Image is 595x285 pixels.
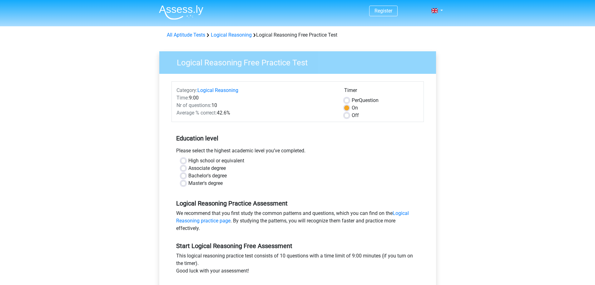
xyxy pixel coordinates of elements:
[164,31,431,39] div: Logical Reasoning Free Practice Test
[176,200,419,207] h5: Logical Reasoning Practice Assessment
[211,32,252,38] a: Logical Reasoning
[176,132,419,145] h5: Education level
[171,252,424,277] div: This logical reasoning practice test consists of 10 questions with a time limit of 9:00 minutes (...
[352,97,379,104] label: Question
[176,87,197,93] span: Category:
[171,147,424,157] div: Please select the highest academic level you’ve completed.
[344,87,419,97] div: Timer
[176,242,419,250] h5: Start Logical Reasoning Free Assessment
[352,112,359,119] label: Off
[171,210,424,235] div: We recommend that you first study the common patterns and questions, which you can find on the . ...
[176,95,189,101] span: Time:
[159,5,203,20] img: Assessly
[167,32,205,38] a: All Aptitude Tests
[172,94,340,102] div: 9:00
[352,97,359,103] span: Per
[176,102,211,108] span: Nr of questions:
[197,87,238,93] a: Logical Reasoning
[374,8,392,14] a: Register
[172,102,340,109] div: 10
[188,165,226,172] label: Associate degree
[188,180,223,187] label: Master's degree
[172,109,340,117] div: 42.6%
[188,172,227,180] label: Bachelor's degree
[176,110,217,116] span: Average % correct:
[352,104,358,112] label: On
[188,157,244,165] label: High school or equivalent
[169,55,431,68] h3: Logical Reasoning Free Practice Test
